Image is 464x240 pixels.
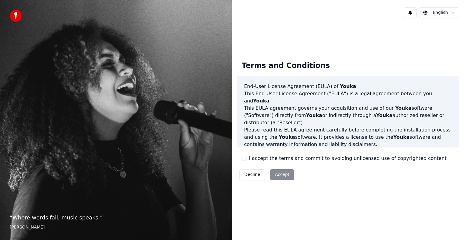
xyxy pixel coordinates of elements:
button: Decline [239,169,265,180]
p: “ Where words fail, music speaks. ” [10,213,222,222]
div: Terms and Conditions [237,56,335,76]
p: This EULA agreement governs your acquisition and use of our software ("Software") directly from o... [244,105,452,126]
p: Please read this EULA agreement carefully before completing the installation process and using th... [244,126,452,148]
span: Youka [279,134,295,140]
span: Youka [340,83,356,89]
p: This End-User License Agreement ("EULA") is a legal agreement between you and [244,90,452,105]
span: Youka [395,105,411,111]
span: Youka [376,112,392,118]
img: youka [10,10,22,22]
span: Youka [393,134,410,140]
label: I accept the terms and commit to avoiding unlicensed use of copyrighted content [249,155,446,162]
span: Youka [253,98,269,104]
span: Youka [306,112,322,118]
footer: [PERSON_NAME] [10,224,222,230]
h3: End-User License Agreement (EULA) of [244,83,452,90]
